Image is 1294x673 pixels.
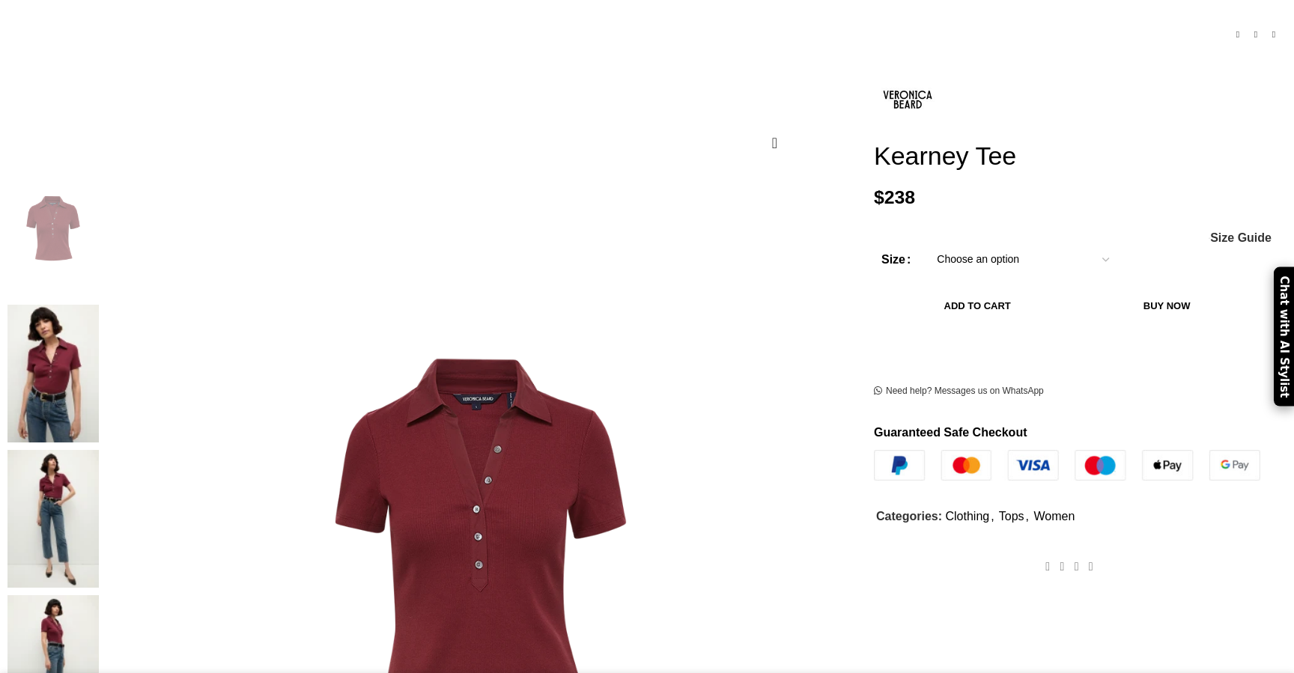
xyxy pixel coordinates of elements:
a: Facebook social link [1041,556,1055,578]
img: guaranteed-safe-checkout-bordered.j [874,450,1260,481]
a: WhatsApp social link [1084,556,1098,578]
img: Veronica Beard Clothing [7,450,99,588]
a: X social link [1055,556,1069,578]
span: , [1026,507,1029,526]
a: Clothing [945,510,989,523]
span: , [991,507,994,526]
a: Pinterest social link [1069,556,1084,578]
a: Tops [999,510,1024,523]
a: Women [1033,510,1075,523]
span: Size Guide [1210,232,1272,244]
img: Veronica Beard [7,305,99,442]
strong: Guaranteed Safe Checkout [874,426,1027,439]
img: Veronica Beard Tops [7,159,99,297]
button: Buy now [1081,290,1253,322]
a: Size Guide [1209,232,1272,244]
a: Need help? Messages us on WhatsApp [874,386,1044,398]
label: Size [881,250,911,269]
a: Previous product [1229,25,1247,43]
span: $ [874,187,884,207]
a: Next product [1265,25,1283,43]
h1: Kearney Tee [874,141,1283,171]
img: Veronica Beard [874,66,941,133]
bdi: 238 [874,187,915,207]
span: Categories: [876,510,942,523]
button: Add to cart [881,290,1073,322]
